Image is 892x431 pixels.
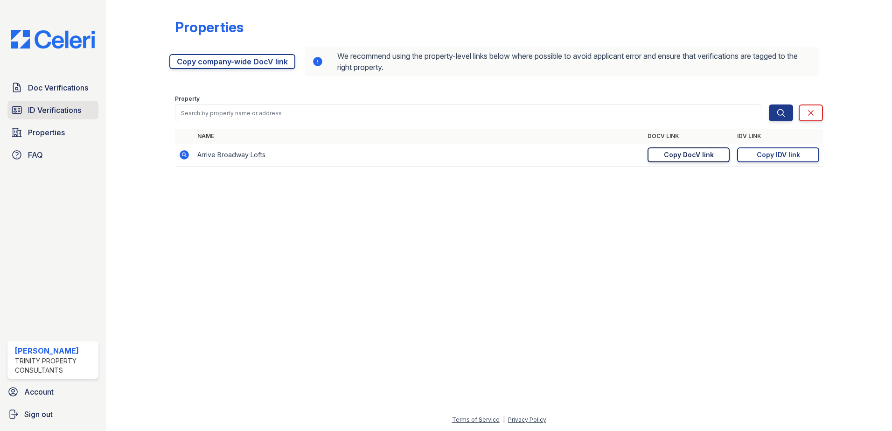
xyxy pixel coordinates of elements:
td: Arrive Broadway Lofts [194,144,644,167]
a: FAQ [7,146,98,164]
th: IDV Link [733,129,823,144]
th: DocV Link [644,129,733,144]
img: CE_Logo_Blue-a8612792a0a2168367f1c8372b55b34899dd931a85d93a1a3d3e32e68fde9ad4.png [4,30,102,49]
a: Terms of Service [452,416,500,423]
span: FAQ [28,149,43,160]
div: [PERSON_NAME] [15,345,95,356]
a: Copy company-wide DocV link [169,54,295,69]
span: ID Verifications [28,104,81,116]
div: We recommend using the property-level links below where possible to avoid applicant error and ens... [305,47,819,76]
a: Account [4,382,102,401]
label: Property [175,95,200,103]
div: Trinity Property Consultants [15,356,95,375]
input: Search by property name or address [175,104,761,121]
span: Doc Verifications [28,82,88,93]
a: Sign out [4,405,102,424]
div: Copy DocV link [664,150,714,160]
span: Account [24,386,54,397]
a: Properties [7,123,98,142]
div: | [503,416,505,423]
th: Name [194,129,644,144]
a: Copy IDV link [737,147,819,162]
a: Privacy Policy [508,416,546,423]
div: Properties [175,19,244,35]
span: Properties [28,127,65,138]
span: Sign out [24,409,53,420]
div: Copy IDV link [757,150,800,160]
a: Copy DocV link [648,147,730,162]
a: ID Verifications [7,101,98,119]
a: Doc Verifications [7,78,98,97]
